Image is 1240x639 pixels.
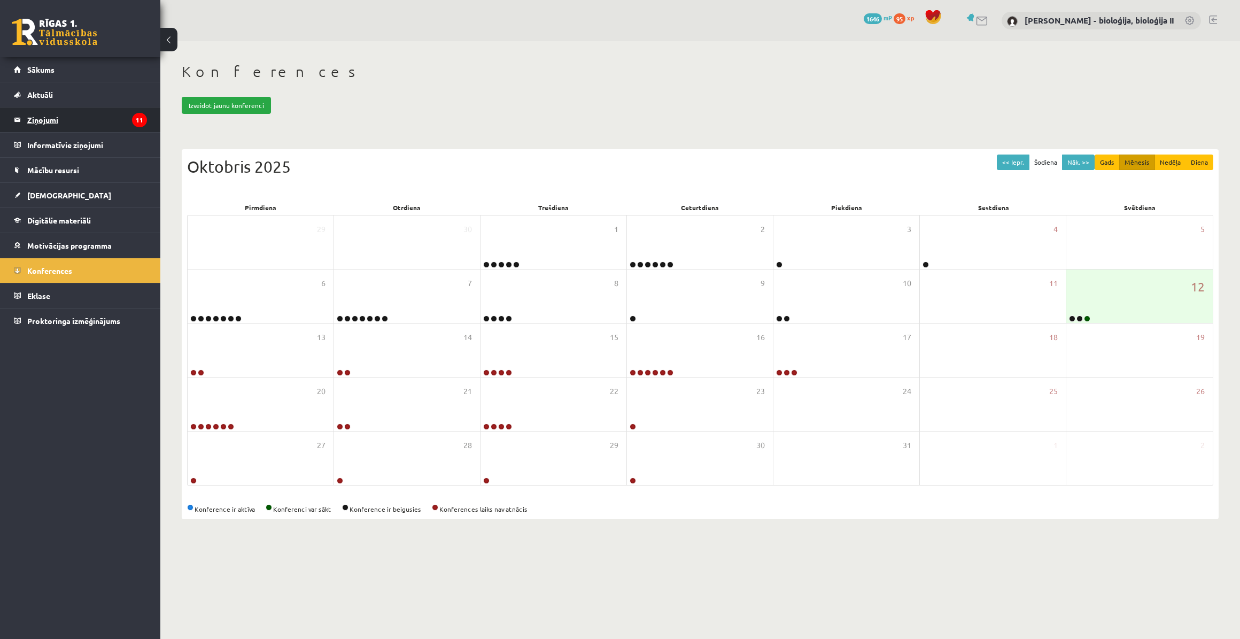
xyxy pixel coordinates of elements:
span: Proktoringa izmēģinājums [27,316,120,326]
span: 12 [1191,278,1205,296]
span: Sākums [27,65,55,74]
a: 1646 mP [864,13,892,22]
a: Konferences [14,258,147,283]
span: 3 [907,224,911,235]
span: Motivācijas programma [27,241,112,250]
img: Elza Saulīte - bioloģija, bioloģija II [1007,16,1018,27]
span: 21 [463,386,472,397]
span: [DEMOGRAPHIC_DATA] [27,190,111,200]
span: 26 [1196,386,1205,397]
i: 11 [132,113,147,127]
a: 95 xp [894,13,919,22]
span: 5 [1200,224,1205,235]
button: Mēnesis [1119,155,1155,170]
span: 30 [463,224,472,235]
button: Nāk. >> [1062,155,1095,170]
button: Šodiena [1029,155,1063,170]
span: mP [883,13,892,22]
span: 1 [614,224,618,235]
legend: Informatīvie ziņojumi [27,133,147,157]
span: 2 [1200,440,1205,451]
span: 15 [610,332,618,343]
a: Proktoringa izmēģinājums [14,309,147,333]
a: Izveidot jaunu konferenci [182,97,271,114]
span: 8 [614,278,618,289]
a: Informatīvie ziņojumi [14,133,147,157]
span: 24 [903,386,911,397]
span: 1646 [864,13,882,24]
a: Motivācijas programma [14,233,147,258]
button: << Iepr. [997,155,1029,170]
span: 29 [317,224,325,235]
div: Ceturtdiena [627,200,773,215]
span: Aktuāli [27,90,53,99]
div: Piekdiena [773,200,920,215]
a: [PERSON_NAME] - bioloģija, bioloģija II [1025,15,1174,26]
div: Otrdiena [334,200,480,215]
span: 4 [1053,224,1058,235]
span: 13 [317,332,325,343]
span: 14 [463,332,472,343]
span: 19 [1196,332,1205,343]
button: Nedēļa [1154,155,1186,170]
span: 1 [1053,440,1058,451]
a: [DEMOGRAPHIC_DATA] [14,183,147,207]
span: Digitālie materiāli [27,215,91,225]
span: 11 [1049,278,1058,289]
div: Pirmdiena [187,200,334,215]
span: 16 [756,332,765,343]
a: Ziņojumi11 [14,107,147,132]
div: Trešdiena [480,200,627,215]
h1: Konferences [182,63,1219,81]
a: Eklase [14,283,147,308]
span: 29 [610,440,618,451]
a: Rīgas 1. Tālmācības vidusskola [12,19,97,45]
span: 18 [1049,332,1058,343]
span: 25 [1049,386,1058,397]
button: Diena [1185,155,1213,170]
div: Oktobris 2025 [187,155,1213,179]
span: Konferences [27,266,72,275]
span: Eklase [27,291,50,301]
div: Svētdiena [1067,200,1213,215]
span: 10 [903,278,911,289]
a: Digitālie materiāli [14,208,147,233]
span: 95 [894,13,905,24]
button: Gads [1095,155,1120,170]
span: 17 [903,332,911,343]
span: 23 [756,386,765,397]
span: 2 [761,224,765,235]
span: 31 [903,440,911,451]
span: 28 [463,440,472,451]
span: 20 [317,386,325,397]
span: 22 [610,386,618,397]
a: Mācību resursi [14,158,147,182]
span: 27 [317,440,325,451]
a: Sākums [14,57,147,82]
a: Aktuāli [14,82,147,107]
div: Sestdiena [920,200,1066,215]
span: 9 [761,278,765,289]
span: xp [907,13,914,22]
span: 7 [468,278,472,289]
div: Konference ir aktīva Konferenci var sākt Konference ir beigusies Konferences laiks nav atnācis [187,504,1213,514]
legend: Ziņojumi [27,107,147,132]
span: 30 [756,440,765,451]
span: 6 [321,278,325,289]
span: Mācību resursi [27,165,79,175]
